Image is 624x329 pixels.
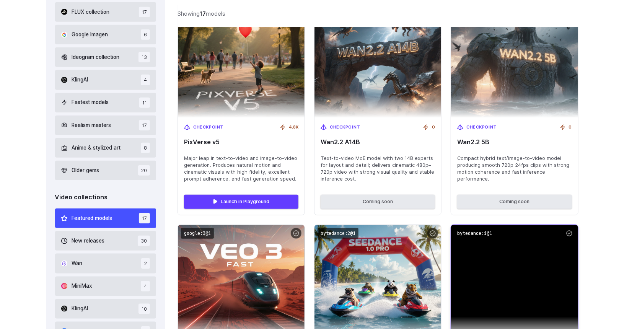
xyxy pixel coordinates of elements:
[72,76,88,84] span: KlingAI
[55,116,156,135] button: Realism masters 17
[457,195,572,208] button: Coming soon
[139,120,150,130] span: 17
[178,9,225,18] div: Showing models
[55,277,156,296] button: MiniMax 4
[72,31,108,39] span: Google Imagen
[454,228,495,239] code: bytedance:1@1
[55,254,156,273] button: Wan 2
[138,52,150,62] span: 13
[184,138,298,146] span: PixVerse v5
[457,138,572,146] span: Wan2.2 5B
[55,161,156,180] button: Older gems 20
[138,236,150,246] span: 30
[141,29,150,40] span: 6
[55,299,156,319] button: KlingAI 10
[138,165,150,176] span: 20
[72,166,99,175] span: Older gems
[55,70,156,90] button: KlingAI 4
[72,214,112,223] span: Featured models
[200,10,206,17] strong: 17
[321,195,435,208] button: Coming soon
[141,143,150,153] span: 8
[72,8,110,16] span: FLUX collection
[72,144,121,152] span: Anime & stylized art
[318,228,358,239] code: bytedance:2@1
[72,259,83,268] span: Wan
[569,124,572,131] span: 0
[181,228,214,239] code: google:3@1
[138,304,150,314] span: 10
[321,155,435,182] span: Text-to-video MoE model with two 14B experts for layout and detail; delivers cinematic 480p–720p ...
[55,2,156,22] button: FLUX collection 17
[466,124,497,131] span: Checkpoint
[451,3,578,118] img: Wan2.2 5B
[193,124,224,131] span: Checkpoint
[55,138,156,158] button: Anime & stylized art 8
[72,121,111,130] span: Realism masters
[139,98,150,108] span: 11
[184,155,298,182] span: Major leap in text-to-video and image-to-video generation. Produces natural motion and cinematic ...
[72,305,88,313] span: KlingAI
[72,282,92,290] span: MiniMax
[55,208,156,228] button: Featured models 17
[55,231,156,251] button: New releases 30
[432,124,435,131] span: 0
[141,258,150,269] span: 2
[321,138,435,146] span: Wan2.2 A14B
[314,3,441,118] img: Wan2.2 A14B
[178,3,305,118] img: PixVerse v5
[330,124,360,131] span: Checkpoint
[184,195,298,208] a: Launch in Playground
[139,7,150,17] span: 17
[55,25,156,44] button: Google Imagen 6
[72,98,109,107] span: Fastest models
[55,192,156,202] div: Video collections
[457,155,572,182] span: Compact hybrid text/image-to-video model producing smooth 720p 24fps clips with strong motion coh...
[55,93,156,112] button: Fastest models 11
[141,75,150,85] span: 4
[72,53,120,62] span: Ideogram collection
[141,281,150,292] span: 4
[139,213,150,223] span: 17
[72,237,105,245] span: New releases
[55,47,156,67] button: Ideogram collection 13
[289,124,298,131] span: 4.8K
